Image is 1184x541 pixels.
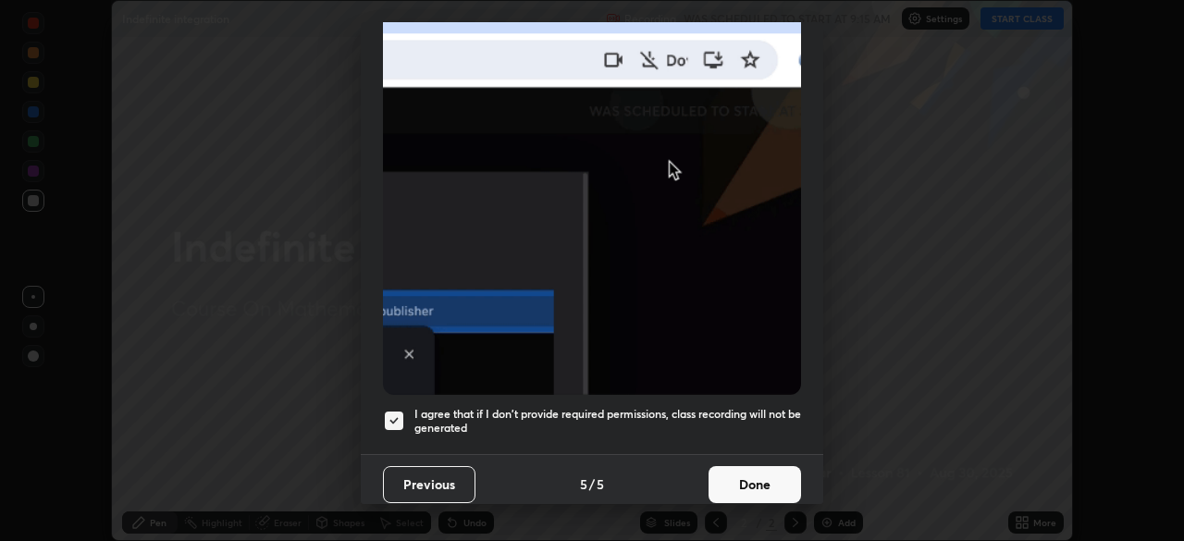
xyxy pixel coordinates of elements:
[580,474,587,494] h4: 5
[383,466,475,503] button: Previous
[709,466,801,503] button: Done
[414,407,801,436] h5: I agree that if I don't provide required permissions, class recording will not be generated
[589,474,595,494] h4: /
[597,474,604,494] h4: 5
